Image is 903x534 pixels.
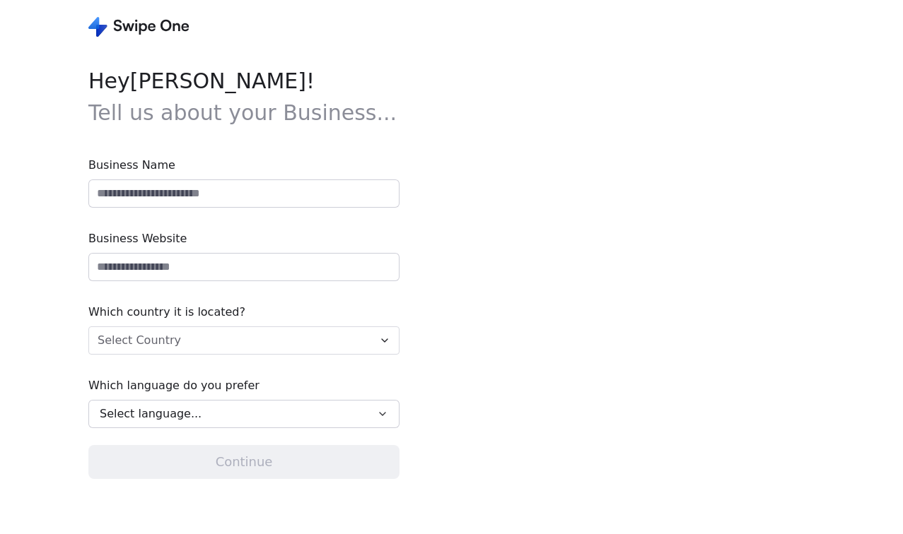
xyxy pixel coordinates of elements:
span: Select Country [98,332,181,349]
span: Select language... [100,405,202,422]
span: Tell us about your Business... [88,100,397,125]
span: Hey [PERSON_NAME] ! [88,65,400,129]
button: Continue [88,445,400,479]
span: Which language do you prefer [88,377,400,394]
span: Which country it is located? [88,304,400,321]
span: Business Website [88,230,400,247]
span: Business Name [88,157,400,174]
